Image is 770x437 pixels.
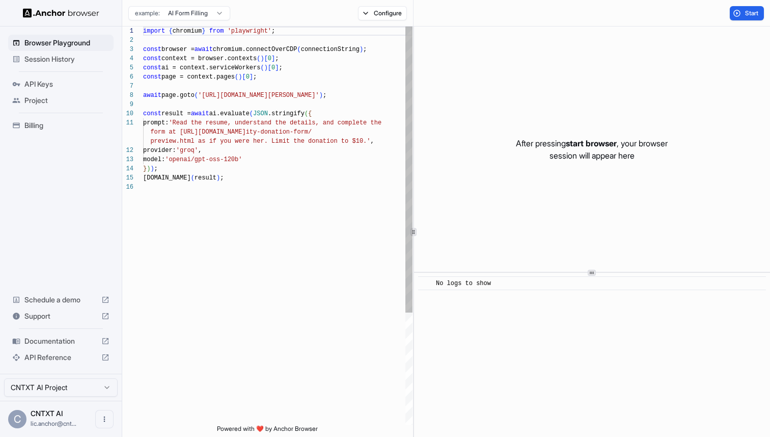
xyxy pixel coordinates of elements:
span: context = browser.contexts [161,55,257,62]
div: 1 [122,27,133,36]
span: ( [297,46,300,53]
span: ] [250,73,253,81]
span: ; [275,55,279,62]
div: 8 [122,91,133,100]
span: await [191,110,209,117]
div: Billing [8,117,114,134]
span: Schedule a demo [24,295,97,305]
span: ; [271,28,275,35]
div: 12 [122,146,133,155]
span: chromium [173,28,202,35]
div: 4 [122,54,133,63]
span: connectionString [301,46,360,53]
span: start browser [566,138,617,148]
span: prompt: [143,119,169,126]
span: ; [253,73,257,81]
span: 0 [268,55,271,62]
div: 6 [122,72,133,82]
div: C [8,410,26,428]
span: '[URL][DOMAIN_NAME][PERSON_NAME]' [198,92,319,99]
span: ity-donation-form/ [246,128,312,136]
span: example: [135,9,160,17]
span: ] [271,55,275,62]
span: ( [195,92,198,99]
span: result [195,174,216,182]
span: ) [150,165,154,172]
span: ( [250,110,253,117]
span: ) [360,46,363,53]
button: Configure [358,6,407,20]
span: 0 [246,73,250,81]
span: form at [URL][DOMAIN_NAME] [150,128,245,136]
span: preview.html as if you were her. Limit the donatio [150,138,334,145]
span: ( [235,73,238,81]
span: ; [323,92,326,99]
span: } [143,165,147,172]
span: await [143,92,161,99]
span: [ [268,64,271,71]
span: browser = [161,46,195,53]
span: .stringify [268,110,305,117]
span: Billing [24,120,109,131]
span: ai = context.serviceWorkers [161,64,260,71]
span: Documentation [24,336,97,346]
span: Powered with ❤️ by Anchor Browser [217,425,318,437]
div: 14 [122,164,133,173]
span: 'playwright' [228,28,271,35]
span: page = context.pages [161,73,235,81]
div: 11 [122,118,133,127]
div: Session History [8,51,114,67]
span: const [143,46,161,53]
span: } [202,28,205,35]
span: ) [238,73,242,81]
p: After pressing , your browser session will appear here [516,137,668,162]
span: ( [260,64,264,71]
span: ( [191,174,195,182]
div: 7 [122,82,133,91]
span: JSON [253,110,268,117]
span: API Keys [24,79,109,89]
div: Schedule a demo [8,292,114,308]
span: ) [147,165,150,172]
span: 'Read the resume, understand the details, and comp [169,119,352,126]
div: Support [8,308,114,324]
div: Documentation [8,333,114,349]
span: n to $10.' [334,138,370,145]
span: provider: [143,147,176,154]
span: 0 [271,64,275,71]
span: , [198,147,202,154]
span: CNTXT AI [31,409,63,418]
span: Project [24,95,109,106]
span: ; [279,64,282,71]
span: chromium.connectOverCDP [213,46,297,53]
div: Browser Playground [8,35,114,51]
img: Anchor Logo [23,8,99,18]
span: [ [264,55,268,62]
span: lic.anchor@cntxt.tech [31,420,76,427]
span: lete the [352,119,381,126]
div: 3 [122,45,133,54]
span: API Reference [24,352,97,363]
span: ) [264,64,268,71]
div: 16 [122,183,133,192]
div: 10 [122,109,133,118]
span: const [143,64,161,71]
span: const [143,110,161,117]
span: result = [161,110,191,117]
div: 5 [122,63,133,72]
button: Open menu [95,410,114,428]
span: ) [319,92,323,99]
span: ; [154,165,158,172]
span: [DOMAIN_NAME] [143,174,191,182]
span: page.goto [161,92,195,99]
span: model: [143,156,165,163]
span: await [195,46,213,53]
div: API Keys [8,76,114,92]
div: API Reference [8,349,114,366]
span: ; [363,46,367,53]
span: import [143,28,165,35]
span: ) [216,174,220,182]
span: ai.evaluate [209,110,250,117]
span: Support [24,311,97,321]
span: { [169,28,172,35]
